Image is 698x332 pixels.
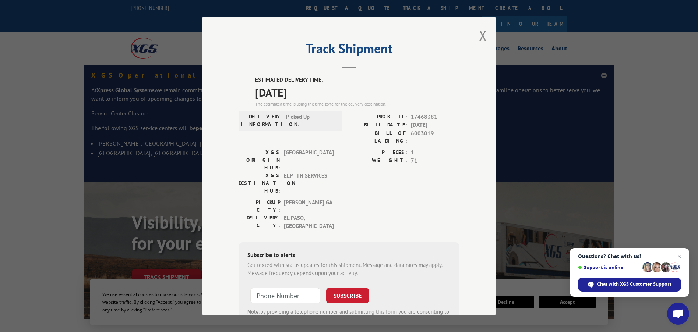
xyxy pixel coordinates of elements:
[239,199,280,214] label: PICKUP CITY:
[247,261,451,278] div: Get texted with status updates for this shipment. Message and data rates may apply. Message frequ...
[349,113,407,121] label: PROBILL:
[239,43,459,57] h2: Track Shipment
[578,278,681,292] span: Chat with XGS Customer Support
[578,253,681,259] span: Questions? Chat with us!
[349,121,407,129] label: BILL DATE:
[250,288,320,303] input: Phone Number
[411,149,459,157] span: 1
[411,129,459,145] span: 6003019
[241,113,282,128] label: DELIVERY INFORMATION:
[349,157,407,165] label: WEIGHT:
[239,214,280,231] label: DELIVERY CITY:
[255,84,459,101] span: [DATE]
[255,76,459,84] label: ESTIMATED DELIVERY TIME:
[284,172,334,195] span: ELP - TH SERVICES
[667,303,689,325] a: Open chat
[326,288,369,303] button: SUBSCRIBE
[349,149,407,157] label: PIECES:
[239,172,280,195] label: XGS DESTINATION HUB:
[411,121,459,129] span: [DATE]
[247,250,451,261] div: Subscribe to alerts
[284,199,334,214] span: [PERSON_NAME] , GA
[239,149,280,172] label: XGS ORIGIN HUB:
[479,26,487,45] button: Close modal
[411,113,459,121] span: 17468381
[284,214,334,231] span: EL PASO , [GEOGRAPHIC_DATA]
[284,149,334,172] span: [GEOGRAPHIC_DATA]
[597,281,671,288] span: Chat with XGS Customer Support
[349,129,407,145] label: BILL OF LADING:
[578,265,640,270] span: Support is online
[411,157,459,165] span: 71
[247,308,260,315] strong: Note:
[255,101,459,107] div: The estimated time is using the time zone for the delivery destination.
[286,113,336,128] span: Picked Up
